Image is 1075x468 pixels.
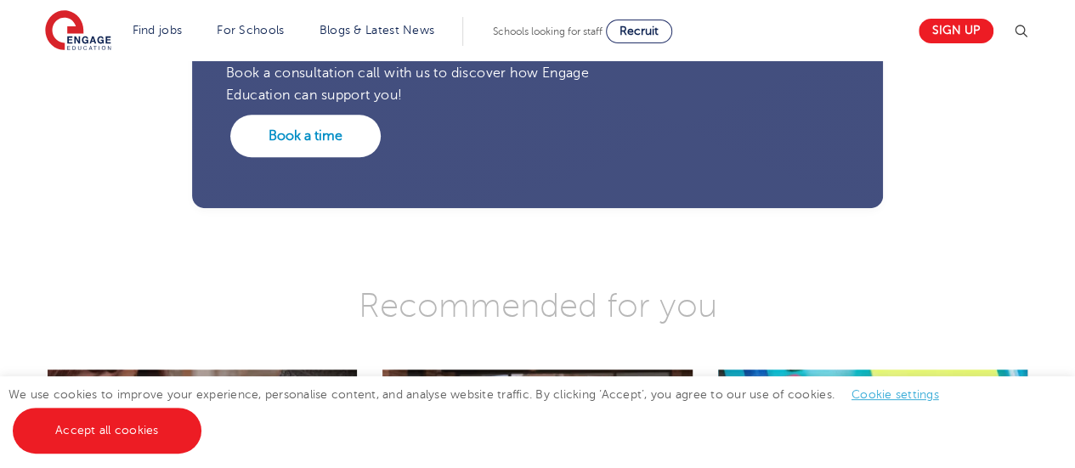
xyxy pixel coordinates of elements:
[493,25,603,37] span: Schools looking for staff
[852,388,939,401] a: Cookie settings
[620,25,659,37] span: Recruit
[919,19,993,43] a: Sign up
[226,62,649,107] p: Book a consultation call with us to discover how Engage Education can support you!
[217,24,284,37] a: For Schools
[35,285,1040,327] h3: Recommended for you
[606,20,672,43] a: Recruit
[230,115,381,157] a: Book a time
[13,408,201,454] a: Accept all cookies
[45,10,111,53] img: Engage Education
[8,388,956,437] span: We use cookies to improve your experience, personalise content, and analyse website traffic. By c...
[320,24,435,37] a: Blogs & Latest News
[133,24,183,37] a: Find jobs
